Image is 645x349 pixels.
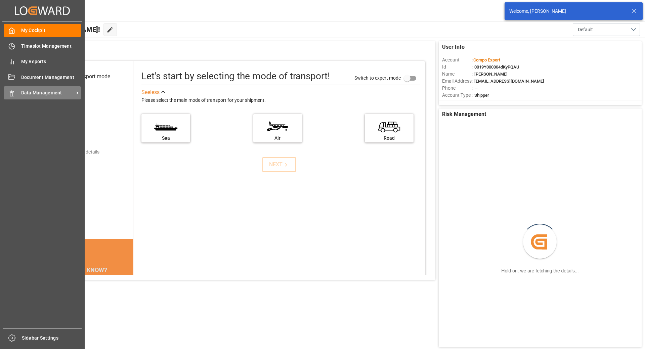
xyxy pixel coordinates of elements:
span: Email Address [442,78,472,85]
span: : 0019Y000004dKyPQAU [472,64,519,70]
span: : [472,57,500,62]
span: User Info [442,43,465,51]
span: : [PERSON_NAME] [472,72,508,77]
span: Name [442,71,472,78]
div: Air [257,135,299,142]
span: Hello [PERSON_NAME]! [28,23,100,36]
span: Sidebar Settings [22,335,82,342]
div: Let's start by selecting the mode of transport! [141,69,330,83]
span: : — [472,86,478,91]
span: Switch to expert mode [354,75,401,80]
span: Data Management [21,89,74,96]
button: NEXT [262,157,296,172]
span: Document Management [21,74,81,81]
span: Compo Expert [473,57,500,62]
span: My Cockpit [21,27,81,34]
div: Hold on, we are fetching the details... [501,267,578,274]
span: Risk Management [442,110,486,118]
span: Account Type [442,92,472,99]
span: My Reports [21,58,81,65]
span: Timeslot Management [21,43,81,50]
span: : [EMAIL_ADDRESS][DOMAIN_NAME] [472,79,544,84]
button: open menu [573,23,640,36]
div: DID YOU KNOW? [36,263,133,277]
a: My Cockpit [4,24,81,37]
div: NEXT [269,161,290,169]
a: Timeslot Management [4,39,81,52]
div: Welcome, [PERSON_NAME] [509,8,625,15]
div: Sea [145,135,187,142]
div: Please select the main mode of transport for your shipment. [141,96,420,104]
span: Default [578,26,593,33]
div: Road [368,135,410,142]
span: : Shipper [472,93,489,98]
div: See less [141,88,160,96]
span: Id [442,63,472,71]
span: Account [442,56,472,63]
span: Phone [442,85,472,92]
